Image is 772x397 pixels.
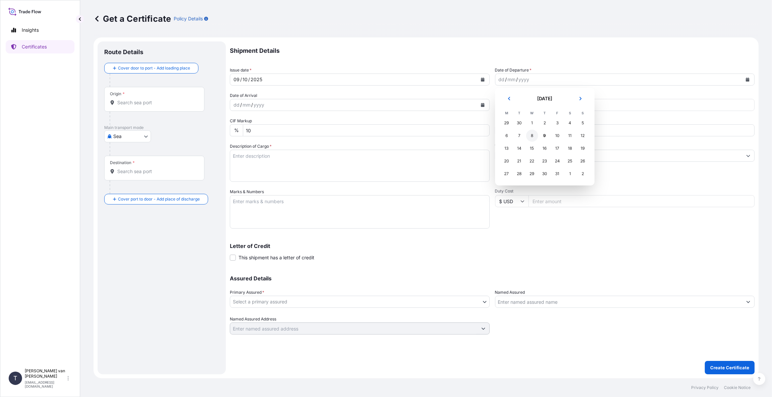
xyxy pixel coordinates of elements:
p: Policy Details [174,15,203,22]
div: Monday 13 October 2025 [501,142,513,154]
h2: [DATE] [520,95,569,102]
div: Sunday 12 October 2025 [577,130,589,142]
div: Tuesday 28 October 2025 [513,168,525,180]
table: October 2025 [500,109,589,180]
div: Saturday 1 November 2025 [564,168,576,180]
div: Tuesday 14 October 2025 [513,142,525,154]
div: October 2025 [500,93,589,180]
section: Calendar [495,88,595,185]
th: F [551,109,564,117]
th: M [500,109,513,117]
div: Sunday 26 October 2025 [577,155,589,167]
th: S [577,109,589,117]
div: Wednesday 15 October 2025 [526,142,538,154]
div: Sunday 5 October 2025 [577,117,589,129]
th: T [538,109,551,117]
div: Wednesday 29 October 2025 [526,168,538,180]
div: Thursday 16 October 2025 [539,142,551,154]
div: Thursday 23 October 2025 [539,155,551,167]
button: Next [573,93,588,104]
div: Wednesday 22 October 2025 [526,155,538,167]
div: Wednesday 8 October 2025 [526,130,538,142]
div: Saturday 18 October 2025 [564,142,576,154]
div: Saturday 11 October 2025 [564,130,576,142]
div: Thursday 30 October 2025 [539,168,551,180]
div: Saturday 25 October 2025 [564,155,576,167]
div: Wednesday 1 October 2025 [526,117,538,129]
div: Thursday 2 October 2025 [539,117,551,129]
div: Today, Thursday 9 October 2025 [539,130,551,142]
div: Friday 10 October 2025 [552,130,564,142]
button: Previous [502,93,516,104]
div: Friday 3 October 2025 [552,117,564,129]
div: Saturday 4 October 2025 [564,117,576,129]
div: Tuesday 7 October 2025 [513,130,525,142]
div: Monday 29 September 2025 [501,117,513,129]
div: Friday 17 October 2025 [552,142,564,154]
th: S [564,109,577,117]
p: Get a Certificate [94,13,171,24]
div: Monday 6 October 2025 [501,130,513,142]
th: T [513,109,526,117]
div: Monday 27 October 2025 [501,168,513,180]
div: Sunday 2 November 2025 [577,168,589,180]
th: W [526,109,538,117]
div: Tuesday 21 October 2025 [513,155,525,167]
div: Friday 24 October 2025 [552,155,564,167]
div: Tuesday 30 September 2025 [513,117,525,129]
div: Monday 20 October 2025 [501,155,513,167]
div: Friday 31 October 2025 [552,168,564,180]
div: Sunday 19 October 2025 [577,142,589,154]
